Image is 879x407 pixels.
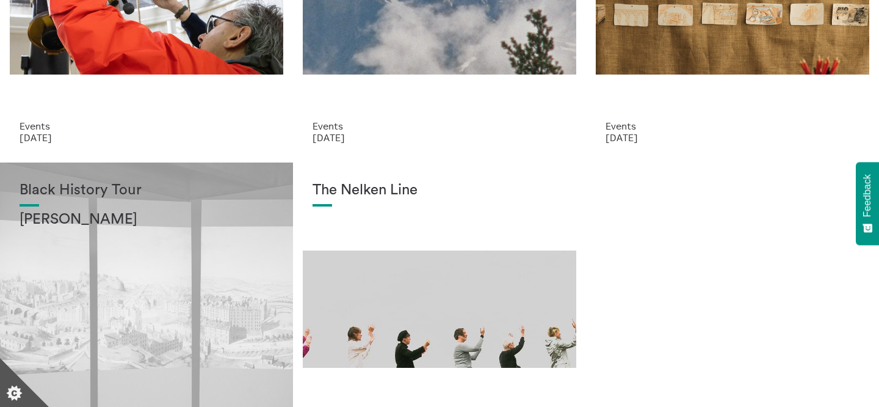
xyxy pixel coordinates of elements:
[313,182,566,199] h1: The Nelken Line
[862,174,873,217] span: Feedback
[313,120,566,131] p: Events
[20,132,273,143] p: [DATE]
[20,211,273,229] h2: [PERSON_NAME]
[20,120,273,131] p: Events
[856,162,879,245] button: Feedback - Show survey
[313,132,566,143] p: [DATE]
[606,120,859,131] p: Events
[20,182,273,199] h1: Black History Tour
[606,132,859,143] p: [DATE]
